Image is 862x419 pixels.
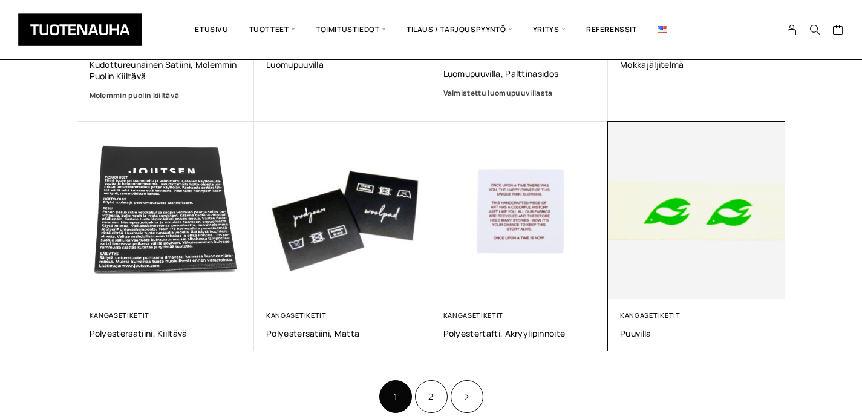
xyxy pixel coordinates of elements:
[803,24,826,35] button: Search
[239,9,305,50] span: Tuotteet
[396,9,523,50] span: Tilaus / Tarjouspyyntö
[77,378,785,414] nav: Product Pagination
[780,24,804,35] a: My Account
[379,380,412,413] span: Sivu 1
[443,68,596,79] a: Luomupuuvilla, palttinasidos
[184,9,238,50] a: Etusivu
[266,311,327,320] a: Kangasetiketit
[90,59,243,82] a: Kudottureunainen satiini, molemmin puolin kiiltävä
[415,380,448,413] a: Sivu 2
[523,9,576,50] span: Yritys
[620,328,773,339] a: Puuvilla
[443,87,596,99] a: Valmistettu luomupuuvillasta
[266,328,419,339] a: Polyestersatiini, matta
[18,13,142,46] img: Tuotenauha Oy
[576,9,647,50] a: Referenssit
[620,311,681,320] a: Kangasetiketit
[90,328,243,339] a: Polyestersatiini, kiiltävä
[443,328,596,339] a: Polyestertafti, akryylipinnoite
[658,26,667,33] img: English
[90,311,150,320] a: Kangasetiketit
[832,24,844,38] a: Cart
[266,59,419,70] a: Luomupuuvilla
[443,88,553,98] span: Valmistettu luomupuuvillasta
[443,311,504,320] a: Kangasetiketit
[90,90,243,102] a: Molemmin puolin kiiltävä
[305,9,396,50] span: Toimitustiedot
[90,90,180,101] b: Molemmin puolin kiiltävä
[620,59,773,70] a: Mokkajäljitelmä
